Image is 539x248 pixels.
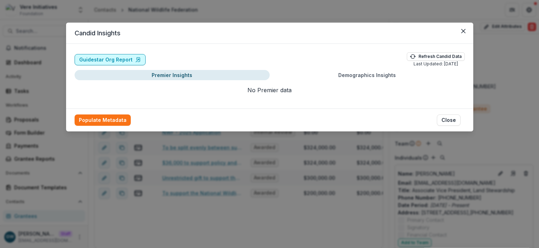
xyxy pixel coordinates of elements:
button: Premier Insights [75,70,270,80]
button: Close [437,114,461,126]
button: Populate Metadata [75,114,131,126]
a: Guidestar Org Report [75,54,146,65]
header: Candid Insights [66,23,473,44]
button: Close [458,25,469,37]
button: Demographics Insights [270,70,465,80]
p: Last Updated: [DATE] [414,61,458,67]
button: Refresh Candid Data [407,52,465,61]
p: No Premier data [80,86,459,94]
